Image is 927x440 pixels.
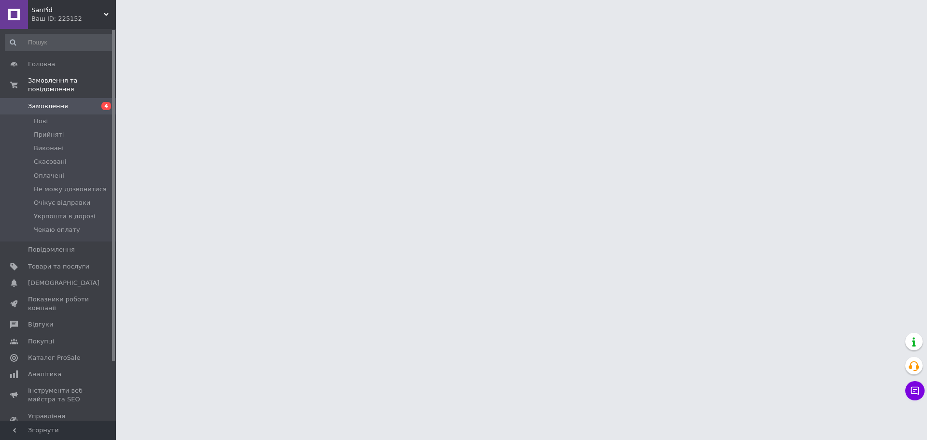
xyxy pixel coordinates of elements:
span: Нові [34,117,48,126]
span: Оплачені [34,171,64,180]
span: Головна [28,60,55,69]
span: Замовлення [28,102,68,111]
span: [DEMOGRAPHIC_DATA] [28,279,99,287]
span: Скасовані [34,157,67,166]
span: Не можу дозвонитися [34,185,107,194]
span: Повідомлення [28,245,75,254]
span: Покупці [28,337,54,346]
button: Чат з покупцем [905,381,925,400]
span: Відгуки [28,320,53,329]
span: Товари та послуги [28,262,89,271]
span: Виконані [34,144,64,153]
span: Аналітика [28,370,61,379]
input: Пошук [5,34,114,51]
span: Очікує відправки [34,199,90,207]
div: Ваш ID: 225152 [31,14,116,23]
span: Замовлення та повідомлення [28,76,116,94]
span: Прийняті [34,130,64,139]
span: Каталог ProSale [28,354,80,362]
span: 4 [101,102,111,110]
span: SanPid [31,6,104,14]
span: Інструменти веб-майстра та SEO [28,386,89,404]
span: Показники роботи компанії [28,295,89,312]
span: Чекаю оплату [34,226,80,234]
span: Укрпошта в дорозі [34,212,96,221]
span: Управління сайтом [28,412,89,429]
